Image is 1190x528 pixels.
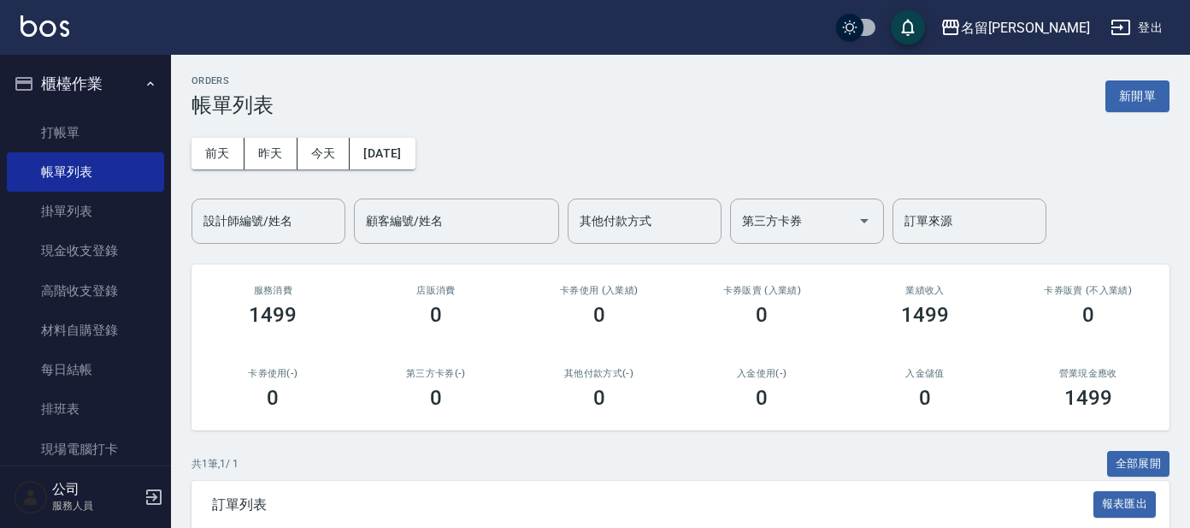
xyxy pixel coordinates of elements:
a: 高階收支登錄 [7,271,164,311]
button: 前天 [191,138,244,169]
p: 服務人員 [52,498,139,513]
button: 全部展開 [1107,451,1170,478]
a: 材料自購登錄 [7,311,164,350]
h3: 0 [756,386,768,410]
button: 報表匯出 [1093,491,1157,518]
a: 打帳單 [7,113,164,152]
h2: 其他付款方式(-) [538,368,660,379]
h2: 入金使用(-) [701,368,823,379]
p: 共 1 筆, 1 / 1 [191,456,239,472]
a: 掛單列表 [7,192,164,231]
button: 登出 [1104,12,1169,44]
a: 現場電腦打卡 [7,430,164,469]
h2: 卡券販賣 (入業績) [701,285,823,296]
button: 新開單 [1105,80,1169,112]
button: Open [851,207,878,234]
h3: 0 [430,303,442,327]
a: 排班表 [7,389,164,429]
button: 名留[PERSON_NAME] [934,10,1097,45]
h3: 0 [267,386,279,410]
h2: 卡券販賣 (不入業績) [1027,285,1149,296]
h3: 0 [1082,303,1094,327]
h2: 入金儲值 [864,368,987,379]
h3: 帳單列表 [191,93,274,117]
div: 名留[PERSON_NAME] [961,17,1090,39]
a: 帳單列表 [7,152,164,192]
h2: 卡券使用 (入業績) [538,285,660,296]
h3: 服務消費 [212,285,334,296]
span: 訂單列表 [212,496,1093,513]
img: Logo [21,15,69,37]
button: [DATE] [350,138,415,169]
h3: 0 [593,386,605,410]
h2: 第三方卡券(-) [375,368,498,379]
a: 現金收支登錄 [7,231,164,270]
button: save [891,10,925,44]
img: Person [14,480,48,514]
h3: 0 [756,303,768,327]
h2: 業績收入 [864,285,987,296]
button: 昨天 [244,138,297,169]
h3: 1499 [1064,386,1112,410]
h2: 營業現金應收 [1027,368,1149,379]
h3: 0 [430,386,442,410]
h2: ORDERS [191,75,274,86]
button: 今天 [297,138,351,169]
h2: 卡券使用(-) [212,368,334,379]
h3: 0 [919,386,931,410]
button: 櫃檯作業 [7,62,164,106]
h3: 1499 [249,303,297,327]
h3: 0 [593,303,605,327]
a: 報表匯出 [1093,495,1157,512]
h3: 1499 [901,303,949,327]
h2: 店販消費 [375,285,498,296]
a: 每日結帳 [7,350,164,389]
a: 新開單 [1105,87,1169,104]
h5: 公司 [52,481,139,498]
